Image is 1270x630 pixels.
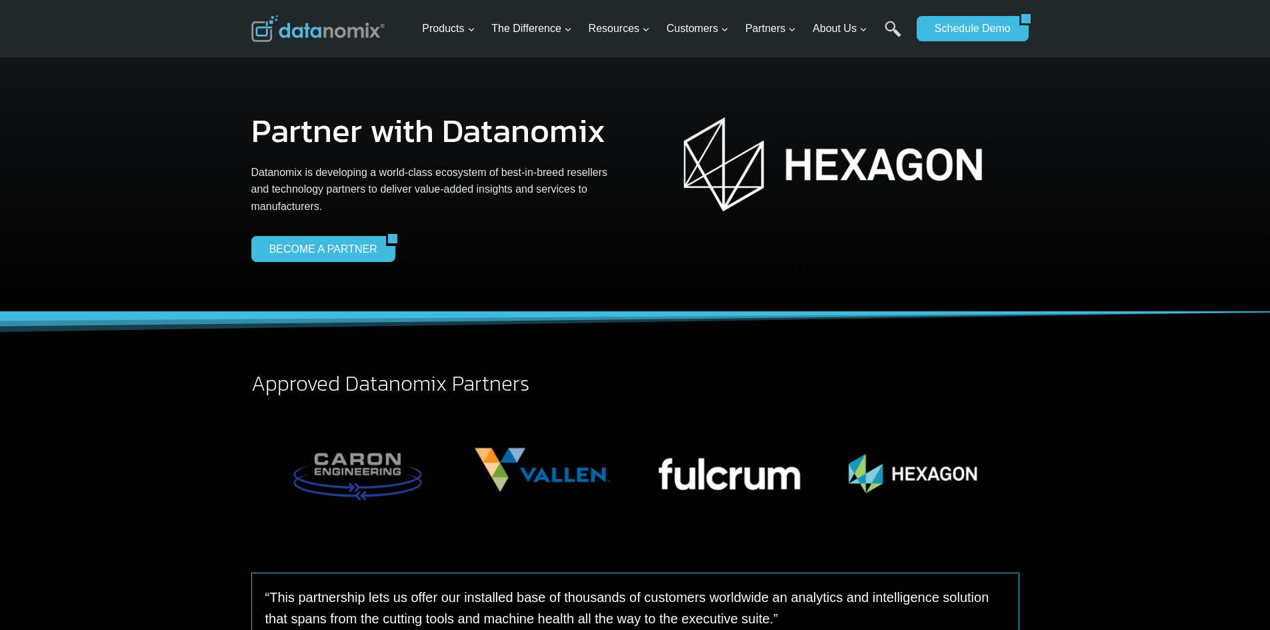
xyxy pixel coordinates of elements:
[265,408,451,531] img: Datanomix + Caron Engineering
[851,263,857,270] button: Go to slide 6
[797,263,804,270] button: Go to slide 1
[820,408,1005,531] img: Datanomix + Hexagon Manufacturing Intelligence
[422,20,475,37] span: Products
[646,261,1019,272] ul: Select a slide to show
[589,20,650,37] span: Resources
[917,16,1019,41] a: Schedule Demo
[265,587,1005,629] p: “This partnership lets us offer our installed base of thousands of customers worldwide an analyti...
[820,408,1005,531] div: 4 of 12
[265,408,451,531] div: 1 of 12
[745,20,796,37] span: Partners
[861,263,868,270] button: Go to slide 7
[840,263,847,270] button: Go to slide 5
[635,408,821,531] img: Datanomix + Fulcrum
[251,15,385,42] img: Datanomix
[450,408,635,531] div: 2 of 12
[819,263,825,270] button: Go to slide 3
[646,100,1019,255] div: 1 of 7
[808,263,815,270] button: Go to slide 2
[491,20,572,37] span: The Difference
[829,263,836,270] button: Go to slide 4
[683,113,983,215] img: Hexagon + Datanomix
[251,236,386,261] a: BECOME A PARTNER
[417,7,910,51] nav: Primary Navigation
[667,20,729,37] span: Customers
[251,164,625,215] p: Datanomix is developing a world-class ecosystem of best-in-breed resellers and technology partner...
[251,114,625,147] h1: Partner with Datanomix
[450,408,635,531] img: Datanomix + Vallen
[635,408,821,531] div: 3 of 12
[885,21,901,51] a: Search
[265,408,1005,531] div: Photo Gallery Carousel
[251,373,1019,394] h2: Approved Datanomix Partners
[813,20,867,37] span: About Us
